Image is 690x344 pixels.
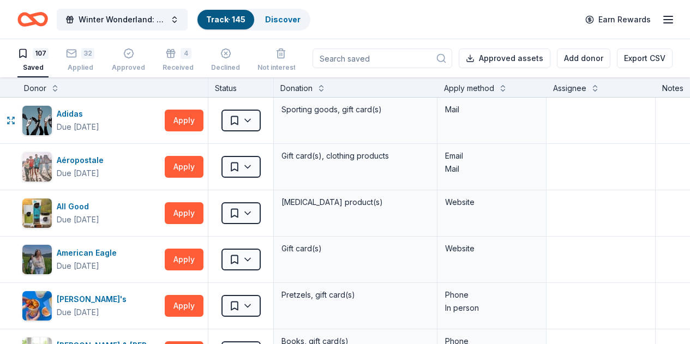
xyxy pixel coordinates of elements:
[165,249,203,270] button: Apply
[280,102,430,117] div: Sporting goods, gift card(s)
[57,154,108,167] div: Aéropostale
[112,63,145,72] div: Approved
[445,301,538,315] div: In person
[66,44,94,77] button: 32Applied
[165,295,203,317] button: Apply
[265,15,301,24] a: Discover
[445,242,538,255] div: Website
[280,195,430,210] div: [MEDICAL_DATA] product(s)
[445,288,538,301] div: Phone
[165,110,203,131] button: Apply
[211,44,240,77] button: Declined
[17,44,49,77] button: 107Saved
[22,106,52,135] img: Image for Adidas
[112,44,145,77] button: Approved
[57,246,121,259] div: American Eagle
[17,63,49,72] div: Saved
[165,156,203,178] button: Apply
[280,148,430,164] div: Gift card(s), clothing products
[553,82,586,95] div: Assignee
[57,120,99,134] div: Due [DATE]
[257,63,304,72] div: Not interested
[181,48,191,59] div: 4
[57,9,188,31] button: Winter Wonderland: School Literacy Parent Night
[57,293,131,306] div: [PERSON_NAME]'s
[444,82,494,95] div: Apply method
[206,15,245,24] a: Track· 145
[445,162,538,176] div: Mail
[557,49,610,68] button: Add donor
[445,149,538,162] div: Email
[459,49,550,68] button: Approved assets
[22,152,160,182] button: Image for AéropostaleAéropostaleDue [DATE]
[22,152,52,182] img: Image for Aéropostale
[22,244,160,275] button: Image for American EagleAmerican EagleDue [DATE]
[22,291,160,321] button: Image for Auntie Anne's [PERSON_NAME]'sDue [DATE]
[662,82,683,95] div: Notes
[617,49,673,68] button: Export CSV
[57,259,99,273] div: Due [DATE]
[163,63,194,72] div: Received
[79,13,166,26] span: Winter Wonderland: School Literacy Parent Night
[17,7,48,32] a: Home
[163,44,194,77] button: 4Received
[57,200,99,213] div: All Good
[33,48,49,59] div: 107
[57,306,99,319] div: Due [DATE]
[57,107,99,120] div: Adidas
[257,44,304,77] button: Not interested
[313,49,452,68] input: Search saved
[208,77,274,97] div: Status
[22,198,160,228] button: Image for All GoodAll GoodDue [DATE]
[81,48,94,59] div: 32
[196,9,310,31] button: Track· 145Discover
[22,198,52,228] img: Image for All Good
[22,245,52,274] img: Image for American Eagle
[66,63,94,72] div: Applied
[57,167,99,180] div: Due [DATE]
[165,202,203,224] button: Apply
[280,241,430,256] div: Gift card(s)
[280,82,313,95] div: Donation
[445,103,538,116] div: Mail
[579,10,657,29] a: Earn Rewards
[211,63,240,72] div: Declined
[57,213,99,226] div: Due [DATE]
[280,287,430,303] div: Pretzels, gift card(s)
[445,196,538,209] div: Website
[22,105,160,136] button: Image for AdidasAdidasDue [DATE]
[24,82,46,95] div: Donor
[22,291,52,321] img: Image for Auntie Anne's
